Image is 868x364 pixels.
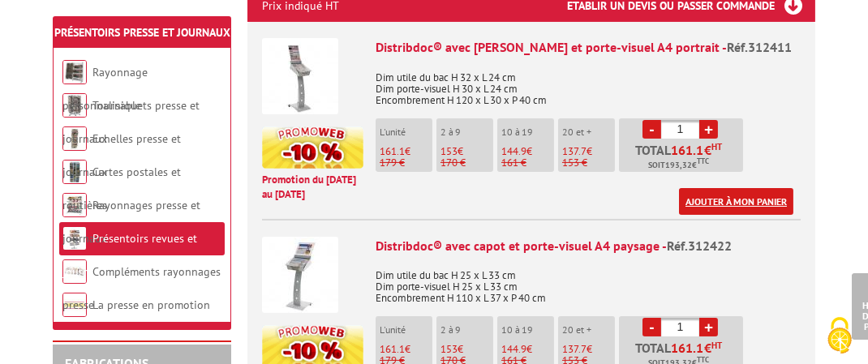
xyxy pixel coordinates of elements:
span: 144.9 [501,144,526,158]
sup: TTC [698,156,710,165]
sup: HT [712,340,723,351]
a: Cartes postales et routières [62,165,181,212]
img: Rayonnage personnalisable [62,60,87,84]
p: L'unité [380,324,432,336]
span: 161.1 [380,342,405,356]
span: 144.9 [501,342,526,356]
sup: TTC [698,355,710,364]
a: Rayonnage personnalisable [62,65,148,113]
p: 10 à 19 [501,324,554,336]
div: Distribdoc® avec capot et porte-visuel A4 paysage - [376,237,801,255]
p: 20 et + [562,324,615,336]
p: L'unité [380,126,432,138]
span: € [705,341,712,354]
a: Présentoirs Presse et Journaux [54,25,230,40]
p: € [501,344,554,355]
span: 153 [440,342,458,356]
p: 20 et + [562,126,615,138]
img: promotion [262,126,363,169]
a: La presse en promotion [92,298,210,312]
img: Distribdoc® avec capot et porte-visuel A4 portrait [262,38,338,114]
p: € [380,344,432,355]
span: 161.1 [672,143,705,156]
p: Promotion du [DATE] au [DATE] [262,173,363,203]
p: 2 à 9 [440,126,493,138]
p: € [562,344,615,355]
a: + [699,120,718,139]
span: 161.1 [380,144,405,158]
p: 161 € [501,157,554,169]
p: 153 € [562,157,615,169]
p: € [440,344,493,355]
span: Réf.312411 [727,39,792,55]
span: 153 [440,144,458,158]
a: Compléments rayonnages presse [62,264,221,312]
span: € [705,143,712,156]
div: Distribdoc® avec [PERSON_NAME] et porte-visuel A4 portrait - [376,38,801,57]
a: Tourniquets presse et journaux [62,98,200,146]
p: 170 € [440,157,493,169]
p: Dim utile du bac H 32 x L 24 cm Dim porte-visuel H 30 x L 24 cm Encombrement H 120 x L 30 x P 40 cm [376,61,801,106]
p: € [440,146,493,157]
p: Dim utile du bac H 25 x L 33 cm Dim porte-visuel H 25 x L 33 cm Encombrement H 110 x L 37 x P 40 cm [376,259,801,304]
span: 193,32 [666,159,693,172]
a: Présentoirs revues et journaux [62,231,197,279]
a: - [642,318,661,336]
a: Echelles presse et journaux [62,131,181,179]
p: € [380,146,432,157]
img: Cookies (fenêtre modale) [819,315,860,356]
span: 137.7 [562,342,587,356]
p: 10 à 19 [501,126,554,138]
p: € [501,146,554,157]
a: + [699,318,718,336]
sup: HT [712,141,723,152]
p: € [562,146,615,157]
p: 179 € [380,157,432,169]
span: Soit € [649,159,710,172]
span: 137.7 [562,144,587,158]
a: Rayonnages presse et journaux [62,198,200,246]
img: Distribdoc® avec capot et porte-visuel A4 paysage [262,237,338,313]
span: Réf.312422 [667,238,732,254]
p: 2 à 9 [440,324,493,336]
p: Total [623,143,743,172]
a: Ajouter à mon panier [679,188,793,215]
button: Cookies (fenêtre modale) [811,309,868,364]
a: - [642,120,661,139]
span: 161.1 [672,341,705,354]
